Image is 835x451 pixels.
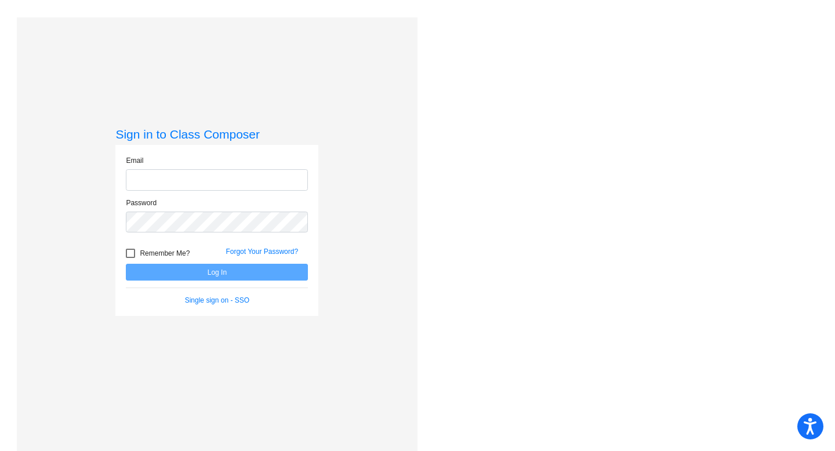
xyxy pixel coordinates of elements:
button: Log In [126,264,308,281]
a: Single sign on - SSO [185,296,249,304]
a: Forgot Your Password? [226,248,298,256]
label: Password [126,198,157,208]
label: Email [126,155,143,166]
span: Remember Me? [140,246,190,260]
h3: Sign in to Class Composer [115,127,318,141]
